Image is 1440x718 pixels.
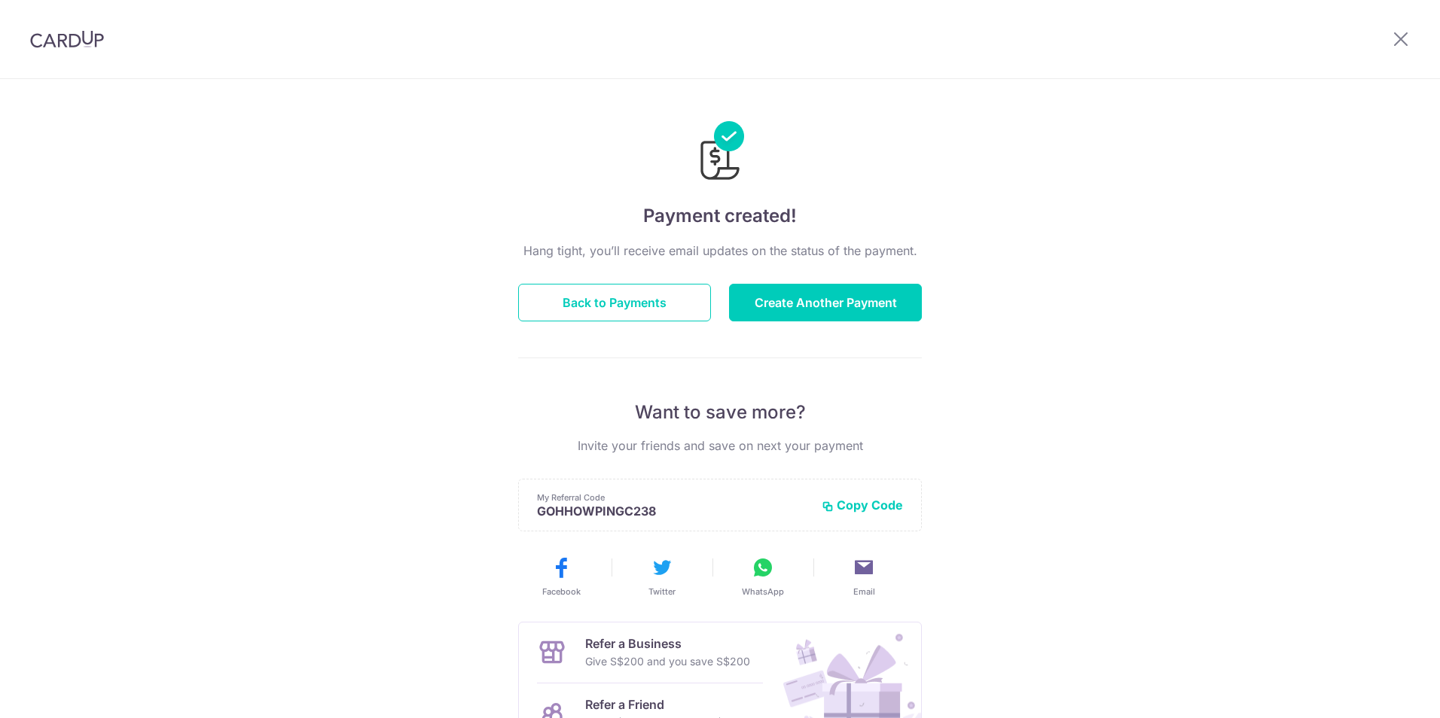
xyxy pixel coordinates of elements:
[537,491,810,504] p: My Referral Code
[30,30,104,48] img: CardUp
[585,695,737,713] p: Refer a Friend
[742,586,784,598] span: WhatsApp
[518,202,922,230] h4: Payment created!
[853,586,875,598] span: Email
[518,437,922,455] p: Invite your friends and save on next your payment
[618,555,706,598] button: Twitter
[518,242,922,260] p: Hang tight, you’ll receive email updates on the status of the payment.
[648,586,676,598] span: Twitter
[822,497,903,513] button: Copy Code
[718,555,807,598] button: WhatsApp
[517,555,606,598] button: Facebook
[729,284,922,321] button: Create Another Payment
[585,653,750,671] p: Give S$200 and you save S$200
[518,284,711,321] button: Back to Payments
[542,586,581,598] span: Facebook
[585,634,750,653] p: Refer a Business
[696,121,744,184] img: Payments
[537,504,810,519] p: GOHHOWPINGC238
[819,555,908,598] button: Email
[518,400,922,424] p: Want to save more?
